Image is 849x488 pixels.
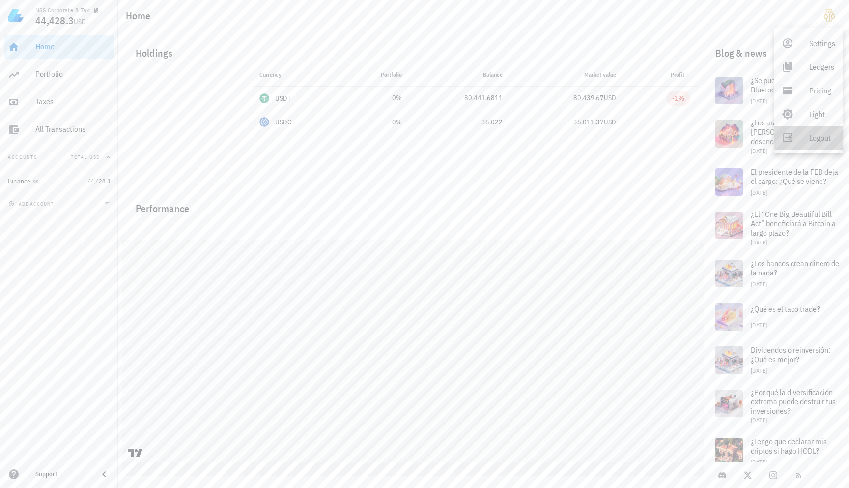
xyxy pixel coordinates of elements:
[809,81,835,100] div: Pricing
[35,6,90,14] div: NSS Corporate & Tax
[35,69,110,79] div: Portfolio
[707,338,849,382] a: Dividendos o reinversión: ¿Qué es mejor? [DATE]
[751,280,767,288] span: [DATE]
[8,8,24,24] img: LedgiFi
[809,128,835,148] div: Logout
[751,147,767,154] span: [DATE]
[751,367,767,374] span: [DATE]
[88,177,110,184] span: 44,428.3
[751,387,836,416] span: ¿Por qué la diversificación extrema puede destruir tus inversiones?
[341,63,410,87] th: Portfolio
[821,8,837,24] div: avatar
[35,97,110,106] div: Taxes
[259,117,269,127] div: USDC-icon
[751,97,767,105] span: [DATE]
[809,104,835,124] div: Light
[751,416,767,424] span: [DATE]
[410,63,510,87] th: Balance
[418,93,503,103] div: 80,441.6811
[4,63,114,87] a: Portfolio
[573,93,604,102] span: 80,439.67
[751,304,820,314] span: ¿Qué es el taco trade?
[4,118,114,142] a: All Transactions
[751,321,767,329] span: [DATE]
[707,204,849,252] a: ¿El “One Big Beautiful Bill Act” beneficiará a Bitcoin a largo plazo? [DATE]
[259,93,269,103] div: USDT-icon
[71,154,100,160] span: Total USD
[604,93,616,102] span: USD
[751,239,767,246] span: [DATE]
[6,199,57,209] button: add account
[510,63,624,87] th: Market value
[275,117,292,127] div: USDC
[707,160,849,204] a: El presidente de la FED deja el cargo: ¿Qué se viene? [DATE]
[128,193,698,216] div: Performance
[127,448,144,457] a: Charting by TradingView
[671,71,690,78] span: Profit
[707,430,849,473] a: ¿Tengo que declarar mis criptos si hago HODL? [DATE]
[751,189,767,196] span: [DATE]
[571,118,604,126] span: -36,011.37
[707,252,849,295] a: ¿Los bancos crean dinero de la nada? [DATE]
[349,93,402,103] div: 0%
[349,117,402,127] div: 0%
[4,146,114,169] button: AccountsTotal USD
[10,201,54,207] span: add account
[35,14,74,27] span: 44,428.3
[751,345,830,364] span: Dividendos o reinversión: ¿Qué es mejor?
[751,75,840,94] span: ¿Se puede transferir BTC por Bluetooth?
[604,118,616,126] span: USD
[35,42,110,51] div: Home
[8,177,31,185] div: Binance
[4,35,114,59] a: Home
[751,436,827,456] span: ¿Tengo que declarar mis criptos si hago HODL?
[275,93,291,103] div: USDT
[252,63,341,87] th: Currency
[418,117,503,127] div: -36,022
[809,57,835,77] div: Ledgers
[672,93,684,103] div: -1%
[4,91,114,114] a: Taxes
[74,17,86,26] span: USD
[707,295,849,338] a: ¿Qué es el taco trade? [DATE]
[35,470,90,478] div: Support
[751,209,836,238] span: ¿El “One Big Beautiful Bill Act” beneficiará a Bitcoin a largo plazo?
[126,8,154,24] h1: Home
[4,169,114,193] a: Binance 44,428.3
[128,37,698,69] div: Holdings
[751,118,830,146] span: ¿Los aranceles [PERSON_NAME] pueden desencadenar una crisis?
[751,258,839,277] span: ¿Los bancos crean dinero de la nada?
[751,167,838,186] span: El presidente de la FED deja el cargo: ¿Qué se viene?
[688,118,690,126] span: -
[707,382,849,430] a: ¿Por qué la diversificación extrema puede destruir tus inversiones? [DATE]
[809,33,835,53] div: Settings
[35,124,110,134] div: All Transactions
